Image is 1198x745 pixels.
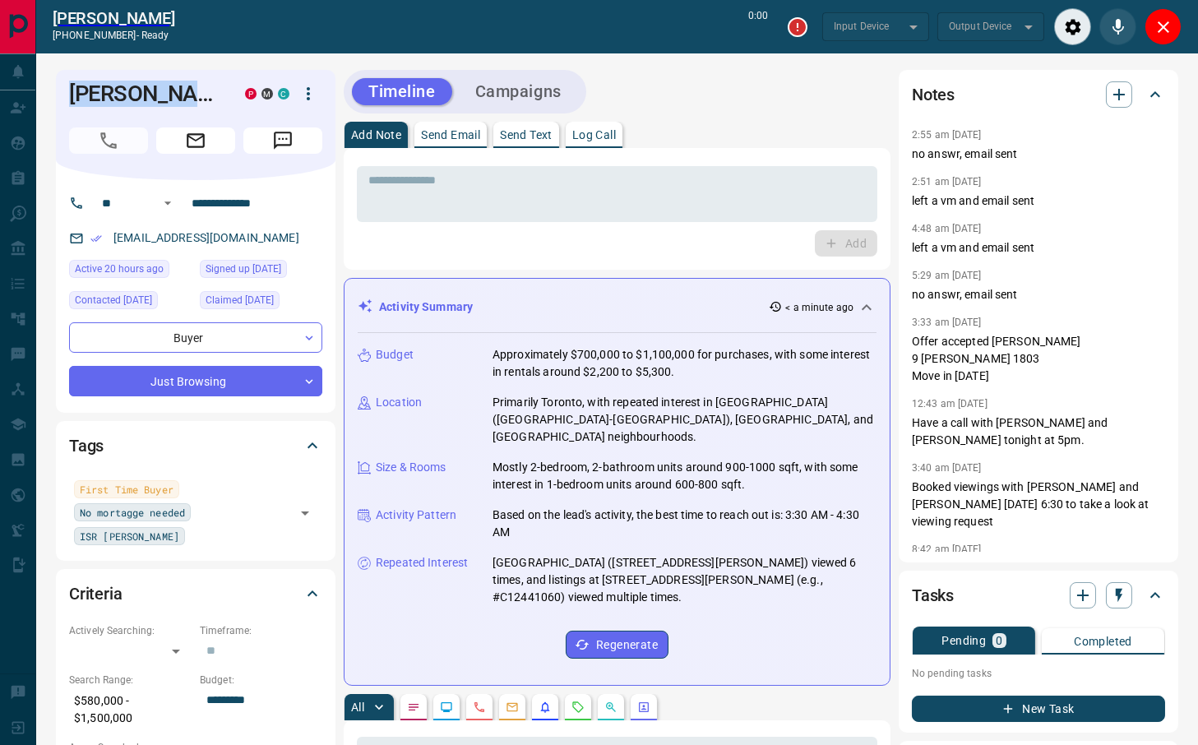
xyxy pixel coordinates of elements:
[912,192,1165,210] p: left a vm and email sent
[912,317,982,328] p: 3:33 am [DATE]
[200,260,322,283] div: Tue Oct 11 2016
[912,129,982,141] p: 2:55 am [DATE]
[75,261,164,277] span: Active 20 hours ago
[912,75,1165,114] div: Notes
[69,366,322,396] div: Just Browsing
[996,635,1002,646] p: 0
[206,261,281,277] span: Signed up [DATE]
[69,322,322,353] div: Buyer
[539,701,552,714] svg: Listing Alerts
[200,291,322,314] div: Tue May 21 2024
[69,574,322,613] div: Criteria
[912,661,1165,686] p: No pending tasks
[748,8,768,45] p: 0:00
[376,554,468,571] p: Repeated Interest
[459,78,578,105] button: Campaigns
[261,88,273,99] div: mrloft.ca
[912,286,1165,303] p: no answr, email sent
[80,481,173,497] span: First Time Buyer
[912,479,1165,530] p: Booked viewings with [PERSON_NAME] and [PERSON_NAME] [DATE] 6:30 to take a look at viewing request
[912,414,1165,449] p: Have a call with [PERSON_NAME] and [PERSON_NAME] tonight at 5pm.
[278,88,289,99] div: condos.ca
[206,292,274,308] span: Claimed [DATE]
[912,576,1165,615] div: Tasks
[506,701,519,714] svg: Emails
[1074,636,1132,647] p: Completed
[376,507,456,524] p: Activity Pattern
[572,129,616,141] p: Log Call
[493,507,877,541] p: Based on the lead's activity, the best time to reach out is: 3:30 AM - 4:30 AM
[1099,8,1136,45] div: Mute
[358,292,877,322] div: Activity Summary< a minute ago
[69,687,192,732] p: $580,000 - $1,500,000
[80,504,185,521] span: No mortagge needed
[912,462,982,474] p: 3:40 am [DATE]
[69,426,322,465] div: Tags
[493,394,877,446] p: Primarily Toronto, with repeated interest in [GEOGRAPHIC_DATA] ([GEOGRAPHIC_DATA]-[GEOGRAPHIC_DAT...
[407,701,420,714] svg: Notes
[376,459,446,476] p: Size & Rooms
[571,701,585,714] svg: Requests
[566,631,668,659] button: Regenerate
[500,129,553,141] p: Send Text
[200,623,322,638] p: Timeframe:
[912,582,954,608] h2: Tasks
[53,28,175,43] p: [PHONE_NUMBER] -
[69,260,192,283] div: Wed Oct 15 2025
[200,673,322,687] p: Budget:
[912,398,988,410] p: 12:43 am [DATE]
[785,300,853,315] p: < a minute ago
[912,270,982,281] p: 5:29 am [DATE]
[379,298,473,316] p: Activity Summary
[421,129,480,141] p: Send Email
[473,701,486,714] svg: Calls
[493,459,877,493] p: Mostly 2-bedroom, 2-bathroom units around 900-1000 sqft, with some interest in 1-bedroom units ar...
[69,291,192,314] div: Thu Sep 11 2025
[941,635,986,646] p: Pending
[69,673,192,687] p: Search Range:
[69,433,104,459] h2: Tags
[1054,8,1091,45] div: Audio Settings
[69,623,192,638] p: Actively Searching:
[440,701,453,714] svg: Lead Browsing Activity
[245,88,257,99] div: property.ca
[90,233,102,244] svg: Email Verified
[243,127,322,154] span: Message
[637,701,650,714] svg: Agent Actions
[69,581,123,607] h2: Criteria
[912,81,955,108] h2: Notes
[352,78,452,105] button: Timeline
[912,696,1165,722] button: New Task
[80,528,179,544] span: ISR [PERSON_NAME]
[912,239,1165,257] p: left a vm and email sent
[376,346,414,363] p: Budget
[493,346,877,381] p: Approximately $700,000 to $1,100,000 for purchases, with some interest in rentals around $2,200 t...
[912,544,982,555] p: 8:42 am [DATE]
[113,231,299,244] a: [EMAIL_ADDRESS][DOMAIN_NAME]
[69,81,220,107] h1: [PERSON_NAME]
[912,223,982,234] p: 4:48 am [DATE]
[912,176,982,187] p: 2:51 am [DATE]
[376,394,422,411] p: Location
[351,129,401,141] p: Add Note
[351,701,364,713] p: All
[75,292,152,308] span: Contacted [DATE]
[156,127,235,154] span: Email
[53,8,175,28] a: [PERSON_NAME]
[912,146,1165,163] p: no answr, email sent
[294,502,317,525] button: Open
[493,554,877,606] p: [GEOGRAPHIC_DATA] ([STREET_ADDRESS][PERSON_NAME]) viewed 6 times, and listings at [STREET_ADDRESS...
[912,333,1165,385] p: Offer accepted [PERSON_NAME] 9 [PERSON_NAME] 1803 Move in [DATE]
[1145,8,1182,45] div: Close
[604,701,618,714] svg: Opportunities
[141,30,169,41] span: ready
[69,127,148,154] span: Call
[158,193,178,213] button: Open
